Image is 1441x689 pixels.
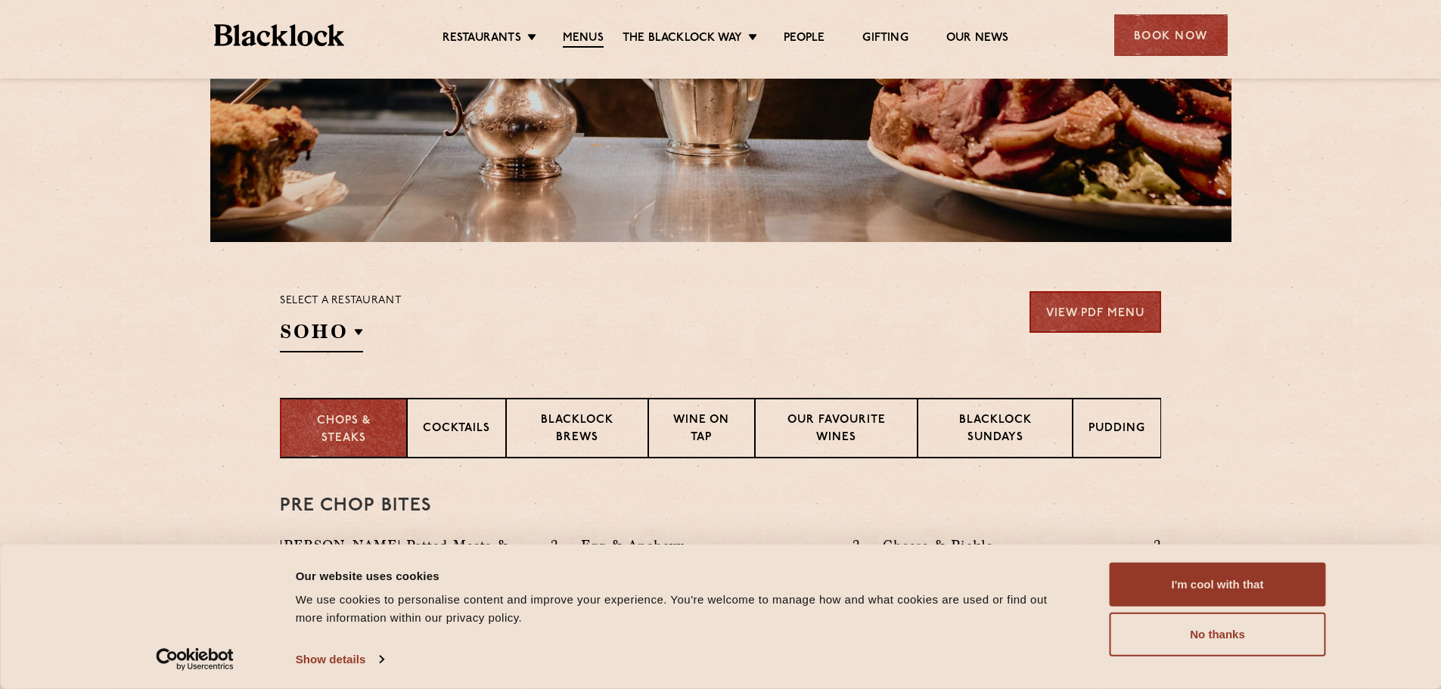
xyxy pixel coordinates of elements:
[933,412,1057,448] p: Blacklock Sundays
[862,31,908,46] a: Gifting
[1110,613,1326,656] button: No thanks
[883,535,1001,556] p: Cheese & Pickle
[664,412,738,448] p: Wine on Tap
[214,24,345,46] img: BL_Textured_Logo-footer-cropped.svg
[1110,563,1326,607] button: I'm cool with that
[296,566,1076,585] div: Our website uses cookies
[280,496,1161,516] h3: Pre Chop Bites
[297,413,391,447] p: Chops & Steaks
[280,291,402,311] p: Select a restaurant
[296,591,1076,627] div: We use cookies to personalise content and improve your experience. You're welcome to manage how a...
[296,648,384,671] a: Show details
[771,412,902,448] p: Our favourite wines
[280,318,363,352] h2: SOHO
[581,535,691,556] p: Egg & Anchovy
[280,535,542,577] p: [PERSON_NAME] Potted Meats & [PERSON_NAME]
[946,31,1009,46] a: Our News
[129,648,261,671] a: Usercentrics Cookiebot - opens in a new window
[543,535,558,555] p: 2
[1114,14,1228,56] div: Book Now
[443,31,521,46] a: Restaurants
[563,31,604,48] a: Menus
[784,31,825,46] a: People
[423,421,490,439] p: Cocktails
[845,535,860,555] p: 2
[1089,421,1145,439] p: Pudding
[522,412,632,448] p: Blacklock Brews
[1146,535,1161,555] p: 2
[623,31,742,46] a: The Blacklock Way
[1030,291,1161,333] a: View PDF Menu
